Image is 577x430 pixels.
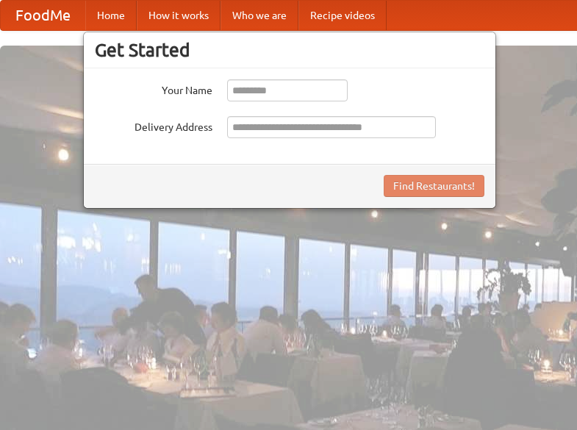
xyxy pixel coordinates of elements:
[1,1,85,30] a: FoodMe
[221,1,298,30] a: Who we are
[85,1,137,30] a: Home
[384,175,484,197] button: Find Restaurants!
[95,39,484,61] h3: Get Started
[298,1,387,30] a: Recipe videos
[95,116,212,135] label: Delivery Address
[137,1,221,30] a: How it works
[95,79,212,98] label: Your Name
